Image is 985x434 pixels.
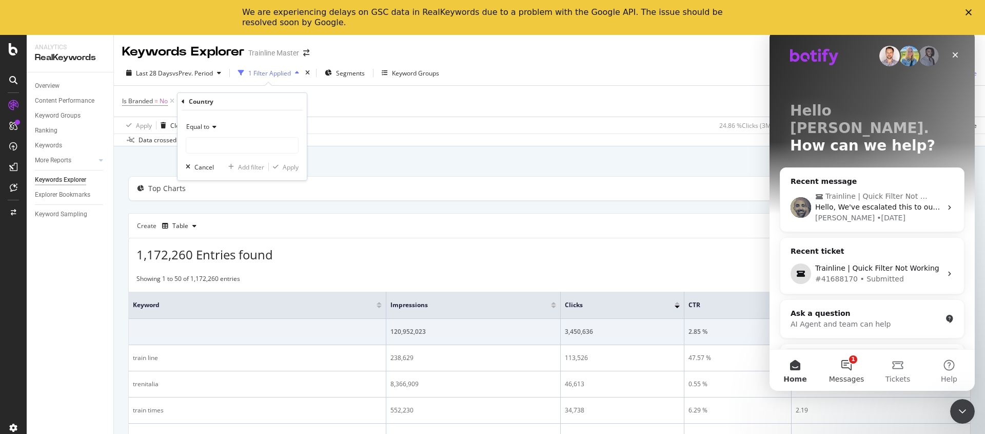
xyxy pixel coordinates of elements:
[116,346,141,353] span: Tickets
[719,121,796,130] div: 24.86 % Clicks ( 3M on 14M )
[136,246,273,263] span: 1,172,260 Entries found
[133,380,382,389] div: trenitalia
[154,320,205,362] button: Help
[21,279,172,290] div: Ask a question
[248,69,291,78] div: 1 Filter Applied
[122,117,152,134] button: Apply
[35,110,106,121] a: Keyword Groups
[378,65,443,81] button: Keyword Groups
[688,327,787,336] div: 2.85 %
[392,69,439,78] div: Keyword Groups
[14,346,37,353] span: Home
[51,320,103,362] button: Messages
[35,175,86,185] div: Keywords Explorer
[35,81,106,91] a: Overview
[46,244,172,255] div: #41688170 • Submitted
[148,183,186,194] div: Top Charts
[966,9,976,15] div: Close
[390,327,556,336] div: 120,952,023
[336,69,365,78] span: Segments
[170,121,186,130] div: Clear
[154,97,158,105] span: =
[189,97,213,106] div: Country
[35,190,90,200] div: Explorer Bookmarks
[224,162,264,172] button: Add filter
[283,163,299,172] div: Apply
[35,110,81,121] div: Keyword Groups
[35,155,96,166] a: More Reports
[303,49,309,56] div: arrow-right-arrow-left
[21,217,184,230] div: Recent ticket
[139,136,222,145] div: Data crossed with the Crawls
[176,16,195,35] div: Close
[35,125,57,136] div: Ranking
[186,122,209,131] span: Equal to
[688,380,787,389] div: 0.55 %
[565,353,680,363] div: 113,526
[35,81,60,91] div: Overview
[688,353,787,363] div: 47.57 %
[269,162,299,172] button: Apply
[176,95,218,107] button: Add Filter
[248,48,299,58] div: Trainline Master
[238,163,264,172] div: Add filter
[565,380,680,389] div: 46,613
[796,406,966,415] div: 2.19
[390,406,556,415] div: 552,230
[182,162,214,172] button: Cancel
[950,399,975,424] iframe: Intercom live chat
[133,300,361,310] span: Keyword
[390,380,556,389] div: 8,366,909
[172,69,213,78] span: vs Prev. Period
[35,96,106,106] a: Content Performance
[136,274,240,287] div: Showing 1 to 50 of 1,172,260 entries
[234,65,303,81] button: 1 Filter Applied
[136,69,172,78] span: Last 28 Days
[156,117,186,134] button: Clear
[390,300,536,310] span: Impressions
[242,7,726,28] div: We are experiencing delays on GSC data in RealKeywords due to a problem with the Google API. The ...
[35,140,106,151] a: Keywords
[103,320,154,362] button: Tickets
[688,300,766,310] span: CTR
[133,406,382,415] div: train times
[107,183,136,194] div: • [DATE]
[133,353,382,363] div: train line
[21,290,172,300] div: AI Agent and team can help
[35,52,105,64] div: RealKeywords
[35,175,106,185] a: Keywords Explorer
[35,125,106,136] a: Ranking
[60,346,95,353] span: Messages
[35,209,106,220] a: Keyword Sampling
[565,300,659,310] span: Clicks
[321,65,369,81] button: Segments
[158,218,201,234] button: Table
[46,183,105,194] div: [PERSON_NAME]
[171,346,188,353] span: Help
[770,29,975,391] iframe: Intercom live chat
[172,223,188,229] div: Table
[46,234,172,244] div: Trainline | Quick Filter Not Working
[390,353,556,363] div: 238,629
[122,43,244,61] div: Keywords Explorer
[35,209,87,220] div: Keyword Sampling
[194,163,214,172] div: Cancel
[303,68,312,78] div: times
[160,94,168,108] span: No
[10,270,195,309] div: Ask a questionAI Agent and team can help
[565,327,680,336] div: 3,450,636
[11,230,194,259] div: Trainline | Quick Filter Not Working#41688170 • Submitted
[35,96,94,106] div: Content Performance
[565,406,680,415] div: 34,738
[35,155,71,166] div: More Reports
